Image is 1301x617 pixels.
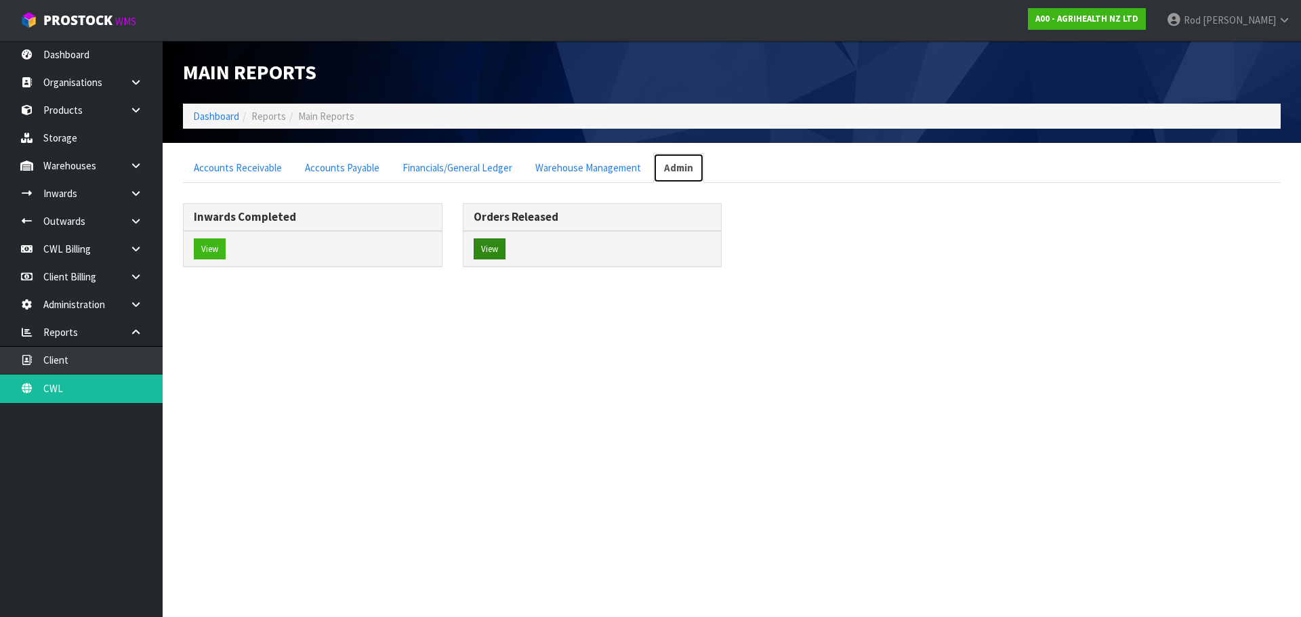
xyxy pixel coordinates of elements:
[653,153,704,182] a: Admin
[43,12,112,29] span: ProStock
[474,211,711,224] h3: Orders Released
[1035,13,1138,24] strong: A00 - AGRIHEALTH NZ LTD
[1028,8,1146,30] a: A00 - AGRIHEALTH NZ LTD
[115,15,136,28] small: WMS
[474,238,505,260] button: View
[524,153,652,182] a: Warehouse Management
[183,153,293,182] a: Accounts Receivable
[298,110,354,123] span: Main Reports
[1203,14,1276,26] span: [PERSON_NAME]
[183,59,316,85] span: Main Reports
[193,110,239,123] a: Dashboard
[194,238,226,260] button: View
[194,211,432,224] h3: Inwards Completed
[251,110,286,123] span: Reports
[1184,14,1201,26] span: Rod
[294,153,390,182] a: Accounts Payable
[20,12,37,28] img: cube-alt.png
[392,153,523,182] a: Financials/General Ledger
